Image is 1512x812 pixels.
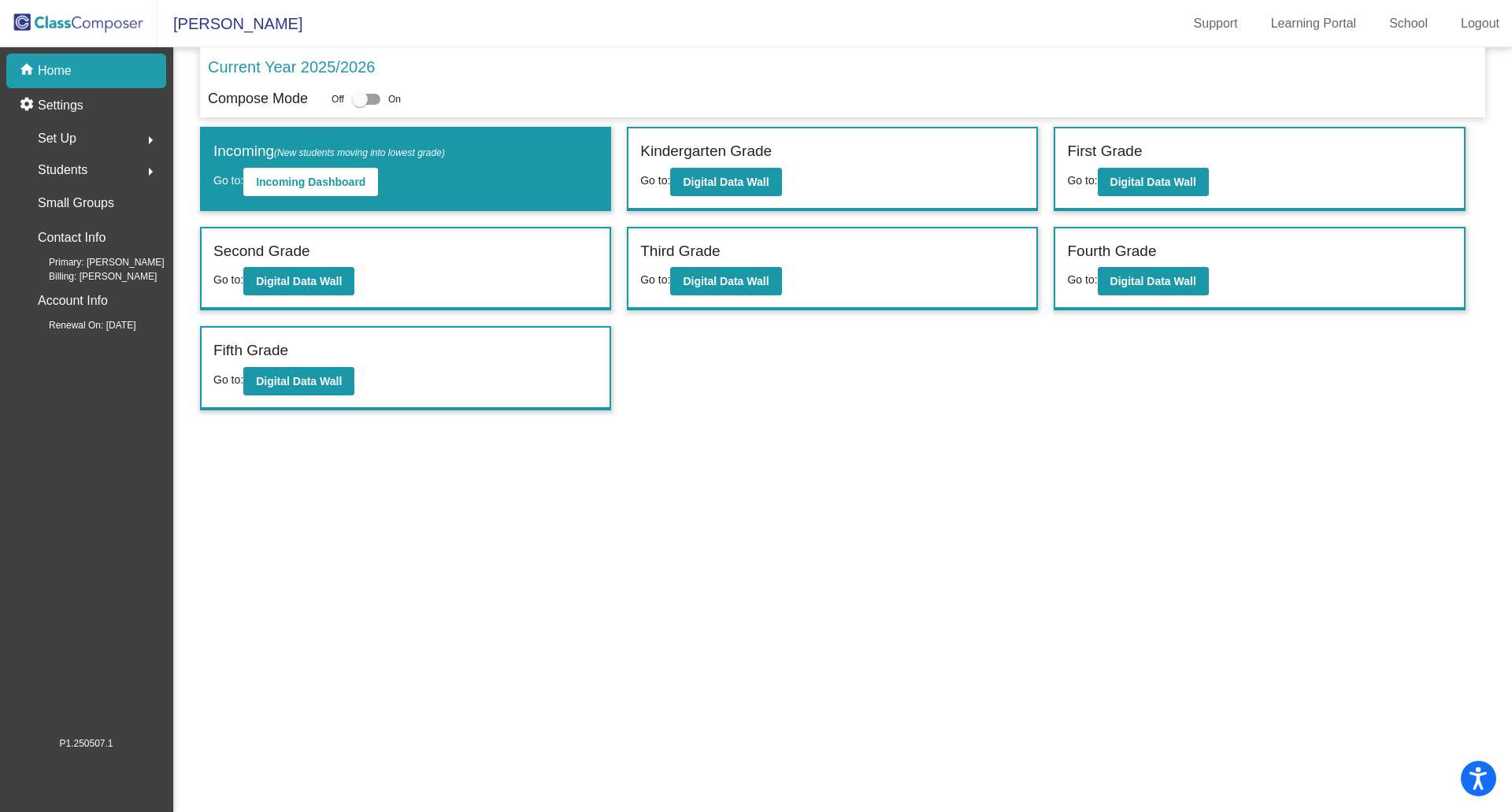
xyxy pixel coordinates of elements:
[1098,267,1209,295] button: Digital Data Wall
[38,192,114,214] p: Small Groups
[388,92,401,106] span: On
[1067,174,1097,187] span: Go to:
[213,240,310,263] label: Second Grade
[256,176,365,188] b: Incoming Dashboard
[141,131,160,150] mat-icon: arrow_right
[256,275,342,287] b: Digital Data Wall
[1067,240,1156,263] label: Fourth Grade
[683,275,769,287] b: Digital Data Wall
[213,174,243,187] span: Go to:
[38,96,83,115] p: Settings
[670,267,781,295] button: Digital Data Wall
[1258,11,1369,36] a: Learning Portal
[213,373,243,386] span: Go to:
[640,273,670,286] span: Go to:
[208,55,375,79] p: Current Year 2025/2026
[1110,275,1196,287] b: Digital Data Wall
[208,88,308,109] p: Compose Mode
[1110,176,1196,188] b: Digital Data Wall
[640,174,670,187] span: Go to:
[243,168,378,196] button: Incoming Dashboard
[670,168,781,196] button: Digital Data Wall
[24,269,157,284] span: Billing: [PERSON_NAME]
[38,290,108,312] p: Account Info
[1098,168,1209,196] button: Digital Data Wall
[640,240,720,263] label: Third Grade
[274,147,445,158] span: (New students moving into lowest grade)
[213,140,445,163] label: Incoming
[19,61,38,80] mat-icon: home
[640,140,772,163] label: Kindergarten Grade
[243,267,354,295] button: Digital Data Wall
[1448,11,1512,36] a: Logout
[38,159,87,181] span: Students
[683,176,769,188] b: Digital Data Wall
[24,255,165,269] span: Primary: [PERSON_NAME]
[38,227,106,249] p: Contact Info
[1377,11,1440,36] a: School
[24,318,135,332] span: Renewal On: [DATE]
[1067,140,1142,163] label: First Grade
[157,11,302,36] span: [PERSON_NAME]
[19,96,38,115] mat-icon: settings
[332,92,344,106] span: Off
[243,367,354,395] button: Digital Data Wall
[213,273,243,286] span: Go to:
[256,375,342,387] b: Digital Data Wall
[141,162,160,181] mat-icon: arrow_right
[1067,273,1097,286] span: Go to:
[1181,11,1251,36] a: Support
[38,128,76,150] span: Set Up
[213,339,288,362] label: Fifth Grade
[38,61,72,80] p: Home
